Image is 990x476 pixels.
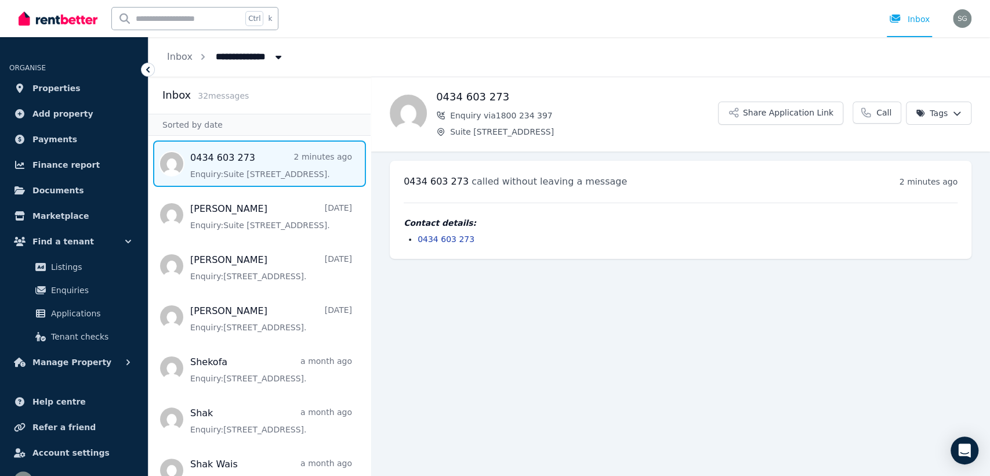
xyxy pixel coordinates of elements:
[9,204,139,228] a: Marketplace
[198,91,249,100] span: 32 message s
[916,107,948,119] span: Tags
[450,126,718,138] span: Suite [STREET_ADDRESS]
[436,89,718,105] h1: 0434 603 273
[404,176,469,187] span: 0434 603 273
[32,395,86,409] span: Help centre
[245,11,263,26] span: Ctrl
[148,37,303,77] nav: Breadcrumb
[32,209,89,223] span: Marketplace
[19,10,97,27] img: RentBetter
[32,81,81,95] span: Properties
[32,107,93,121] span: Add property
[51,306,129,320] span: Applications
[190,253,352,282] a: [PERSON_NAME][DATE]Enquiry:[STREET_ADDRESS].
[450,110,718,121] span: Enquiry via 1800 234 397
[953,9,971,28] img: Sydney Gale
[9,77,139,100] a: Properties
[32,355,111,369] span: Manage Property
[390,95,427,132] img: 0434 603 273
[190,202,352,231] a: [PERSON_NAME][DATE]Enquiry:Suite [STREET_ADDRESS].
[32,183,84,197] span: Documents
[162,87,191,103] h2: Inbox
[9,102,139,125] a: Add property
[190,151,352,180] a: 0434 603 2732 minutes agoEnquiry:Suite [STREET_ADDRESS].
[14,279,134,302] a: Enquiries
[148,114,371,136] div: Sorted by date
[9,128,139,151] a: Payments
[190,406,352,435] a: Shaka month agoEnquiry:[STREET_ADDRESS].
[51,260,129,274] span: Listings
[9,351,139,374] button: Manage Property
[718,102,843,125] button: Share Application Link
[9,416,139,439] a: Refer a friend
[9,441,139,464] a: Account settings
[51,330,129,344] span: Tenant checks
[9,390,139,413] a: Help centre
[190,304,352,333] a: [PERSON_NAME][DATE]Enquiry:[STREET_ADDRESS].
[32,158,100,172] span: Finance report
[268,14,272,23] span: k
[9,179,139,202] a: Documents
[9,230,139,253] button: Find a tenant
[876,107,891,118] span: Call
[32,235,94,248] span: Find a tenant
[14,325,134,348] a: Tenant checks
[9,64,46,72] span: ORGANISE
[472,176,627,187] span: called without leaving a message
[889,13,930,25] div: Inbox
[14,255,134,279] a: Listings
[32,446,110,460] span: Account settings
[51,283,129,297] span: Enquiries
[190,355,352,384] a: Shekofaa month agoEnquiry:[STREET_ADDRESS].
[167,51,193,62] a: Inbox
[14,302,134,325] a: Applications
[853,102,901,124] a: Call
[404,217,958,229] h4: Contact details:
[899,177,958,186] time: 2 minutes ago
[32,420,96,434] span: Refer a friend
[9,153,139,176] a: Finance report
[951,437,978,464] div: Open Intercom Messenger
[418,235,474,244] a: 0434 603 273
[906,102,971,125] button: Tags
[32,132,77,146] span: Payments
